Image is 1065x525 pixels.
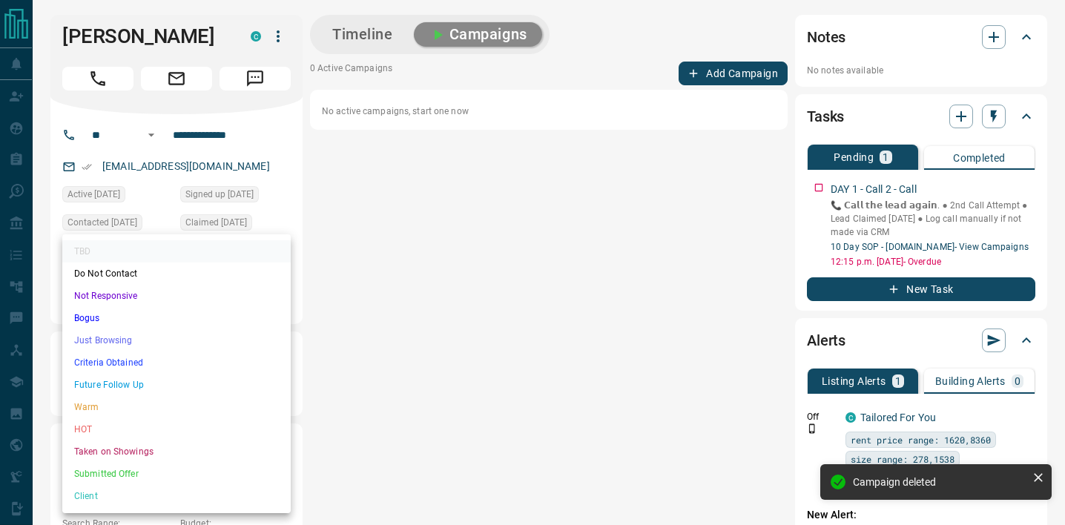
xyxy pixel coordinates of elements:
[62,440,291,463] li: Taken on Showings
[62,485,291,507] li: Client
[62,351,291,374] li: Criteria Obtained
[62,307,291,329] li: Bogus
[62,396,291,418] li: Warm
[62,285,291,307] li: Not Responsive
[62,329,291,351] li: Just Browsing
[62,262,291,285] li: Do Not Contact
[62,463,291,485] li: Submitted Offer
[62,374,291,396] li: Future Follow Up
[62,418,291,440] li: HOT
[853,476,1026,488] div: Campaign deleted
